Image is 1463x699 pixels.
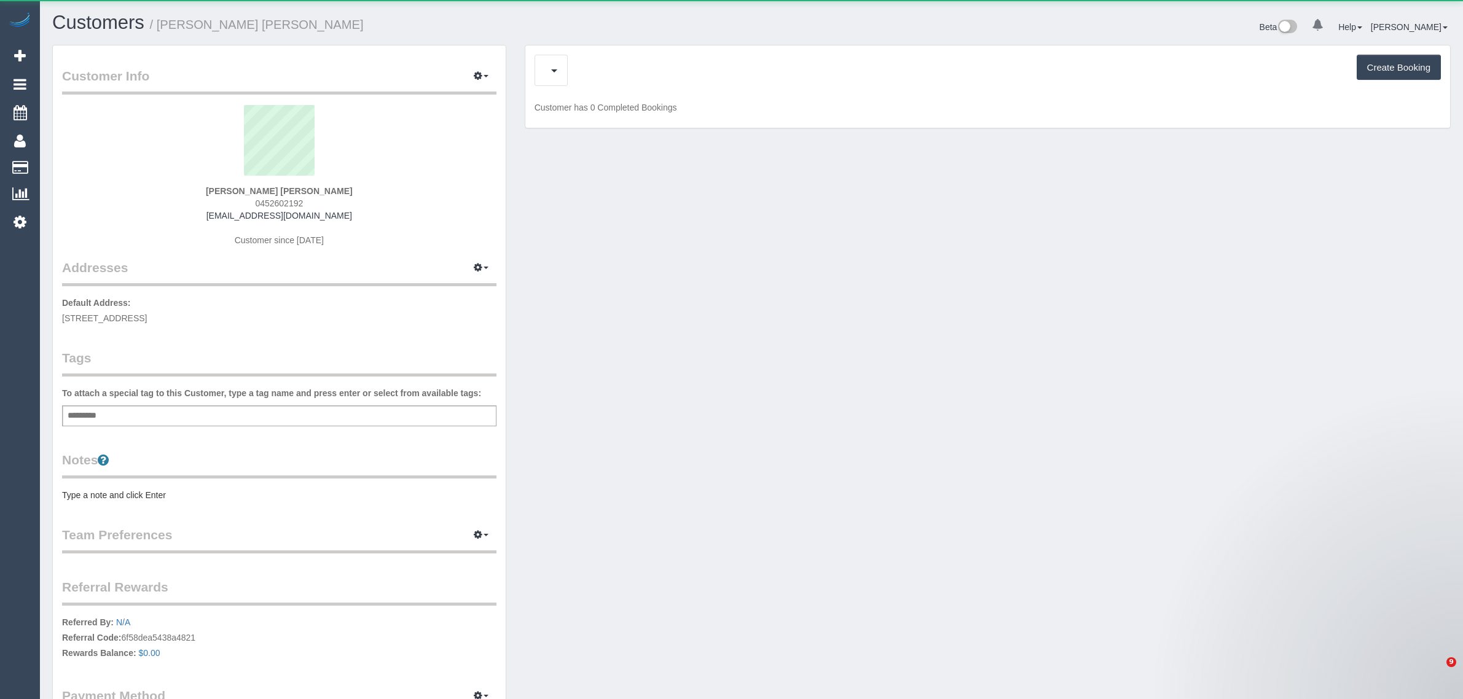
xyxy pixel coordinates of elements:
span: [STREET_ADDRESS] [62,313,147,323]
p: 6f58dea5438a4821 [62,616,496,662]
small: / [PERSON_NAME] [PERSON_NAME] [150,18,364,31]
img: New interface [1277,20,1297,36]
legend: Team Preferences [62,526,496,553]
a: $0.00 [139,648,160,658]
legend: Customer Info [62,67,496,95]
label: Default Address: [62,297,131,309]
legend: Referral Rewards [62,578,496,606]
span: Customer since [DATE] [235,235,324,245]
a: Customers [52,12,144,33]
p: Customer has 0 Completed Bookings [535,101,1441,114]
a: N/A [116,617,130,627]
button: Create Booking [1357,55,1441,80]
a: [EMAIL_ADDRESS][DOMAIN_NAME] [206,211,352,221]
img: Automaid Logo [7,12,32,29]
a: [PERSON_NAME] [1371,22,1448,32]
strong: [PERSON_NAME] [PERSON_NAME] [206,186,353,196]
span: 9 [1446,657,1456,667]
legend: Notes [62,451,496,478]
label: To attach a special tag to this Customer, type a tag name and press enter or select from availabl... [62,387,481,399]
pre: Type a note and click Enter [62,489,496,501]
label: Referral Code: [62,631,121,644]
label: Rewards Balance: [62,647,136,659]
legend: Tags [62,349,496,377]
label: Referred By: [62,616,114,628]
iframe: Intercom live chat [1421,657,1451,687]
a: Beta [1260,22,1298,32]
span: 0452602192 [255,198,303,208]
a: Help [1338,22,1362,32]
